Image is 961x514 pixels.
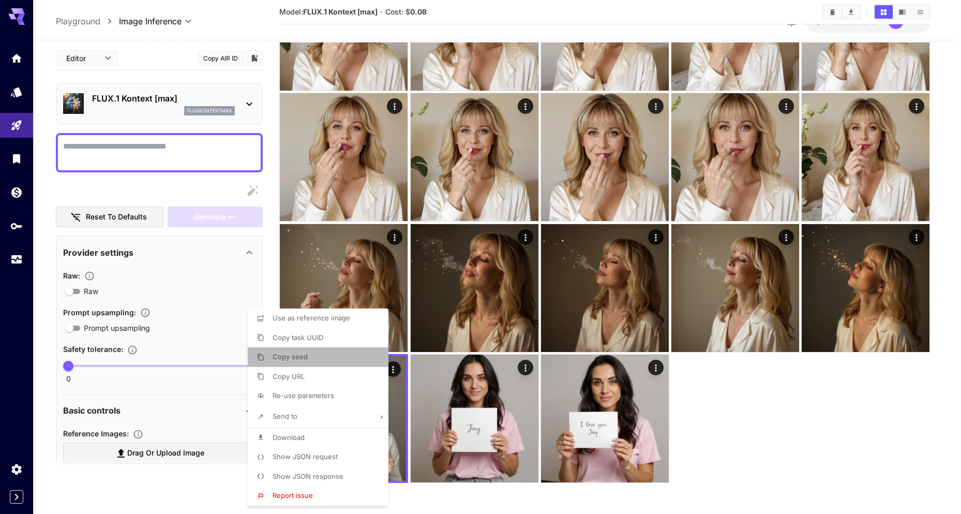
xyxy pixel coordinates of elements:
[273,433,305,442] span: Download
[273,452,338,461] span: Show JSON request
[273,353,308,361] span: Copy seed
[273,472,343,480] span: Show JSON response
[273,372,305,380] span: Copy URL
[273,391,334,400] span: Re-use parameters
[273,491,313,500] span: Report issue
[273,333,323,342] span: Copy task UUID
[273,314,350,322] span: Use as reference image
[273,412,297,420] span: Send to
